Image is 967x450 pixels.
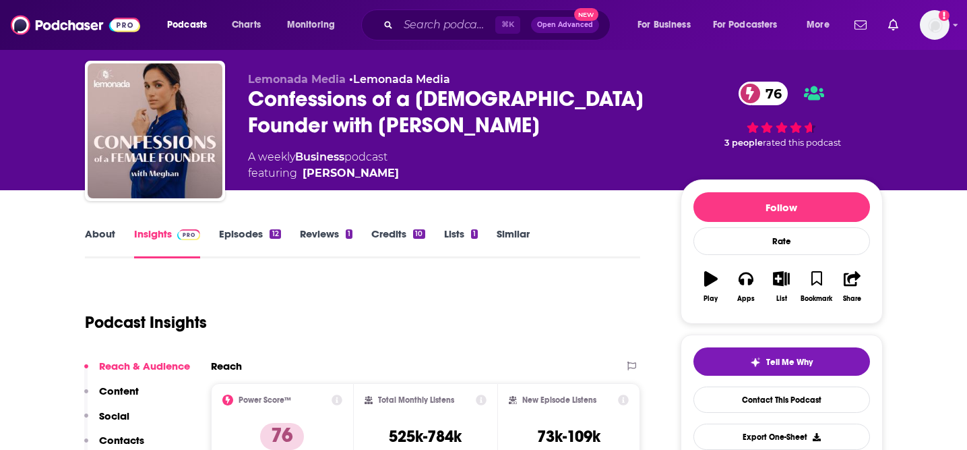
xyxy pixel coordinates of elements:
[349,73,450,86] span: •
[843,295,861,303] div: Share
[704,295,718,303] div: Play
[693,424,870,450] button: Export One-Sheet
[211,360,242,372] h2: Reach
[920,10,949,40] img: User Profile
[471,229,478,239] div: 1
[537,426,600,447] h3: 73k-109k
[728,262,763,311] button: Apps
[704,14,797,36] button: open menu
[939,10,949,21] svg: Add a profile image
[495,16,520,34] span: ⌘ K
[223,14,269,36] a: Charts
[681,73,883,157] div: 76 3 peoplerated this podcast
[248,165,399,181] span: featuring
[799,262,834,311] button: Bookmark
[303,165,399,181] a: [PERSON_NAME]
[300,227,352,258] a: Reviews1
[134,227,201,258] a: InsightsPodchaser Pro
[371,227,425,258] a: Credits10
[807,16,830,34] span: More
[85,227,115,258] a: About
[849,13,872,36] a: Show notifications dropdown
[99,434,144,447] p: Contacts
[158,14,224,36] button: open menu
[713,16,778,34] span: For Podcasters
[724,138,763,148] span: 3 people
[353,73,450,86] a: Lemonada Media
[763,262,799,311] button: List
[219,227,280,258] a: Episodes12
[574,8,598,21] span: New
[260,423,304,450] p: 76
[248,73,346,86] span: Lemonada Media
[920,10,949,40] button: Show profile menu
[737,295,755,303] div: Apps
[11,12,140,38] img: Podchaser - Follow, Share and Rate Podcasts
[776,295,787,303] div: List
[693,262,728,311] button: Play
[883,13,904,36] a: Show notifications dropdown
[628,14,708,36] button: open menu
[637,16,691,34] span: For Business
[920,10,949,40] span: Logged in as megcassidy
[801,295,832,303] div: Bookmark
[834,262,869,311] button: Share
[177,229,201,240] img: Podchaser Pro
[84,385,139,410] button: Content
[84,360,190,385] button: Reach & Audience
[750,357,761,368] img: tell me why sparkle
[99,360,190,372] p: Reach & Audience
[693,347,870,376] button: tell me why sparkleTell Me Why
[374,9,623,40] div: Search podcasts, credits, & more...
[763,138,841,148] span: rated this podcast
[84,410,129,434] button: Social
[444,227,478,258] a: Lists1
[99,410,129,422] p: Social
[398,14,495,36] input: Search podcasts, credits, & more...
[378,395,454,405] h2: Total Monthly Listens
[270,229,280,239] div: 12
[295,150,344,163] a: Business
[413,229,425,239] div: 10
[85,312,207,333] h1: Podcast Insights
[232,16,261,34] span: Charts
[278,14,352,36] button: open menu
[88,63,222,198] img: Confessions of a Female Founder with Meghan
[287,16,335,34] span: Monitoring
[167,16,207,34] span: Podcasts
[239,395,291,405] h2: Power Score™
[531,17,599,33] button: Open AdvancedNew
[739,82,788,105] a: 76
[693,387,870,413] a: Contact This Podcast
[693,192,870,222] button: Follow
[99,385,139,397] p: Content
[797,14,846,36] button: open menu
[693,227,870,255] div: Rate
[522,395,596,405] h2: New Episode Listens
[346,229,352,239] div: 1
[752,82,788,105] span: 76
[537,22,593,28] span: Open Advanced
[766,357,813,368] span: Tell Me Why
[248,149,399,181] div: A weekly podcast
[389,426,462,447] h3: 525k-784k
[497,227,530,258] a: Similar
